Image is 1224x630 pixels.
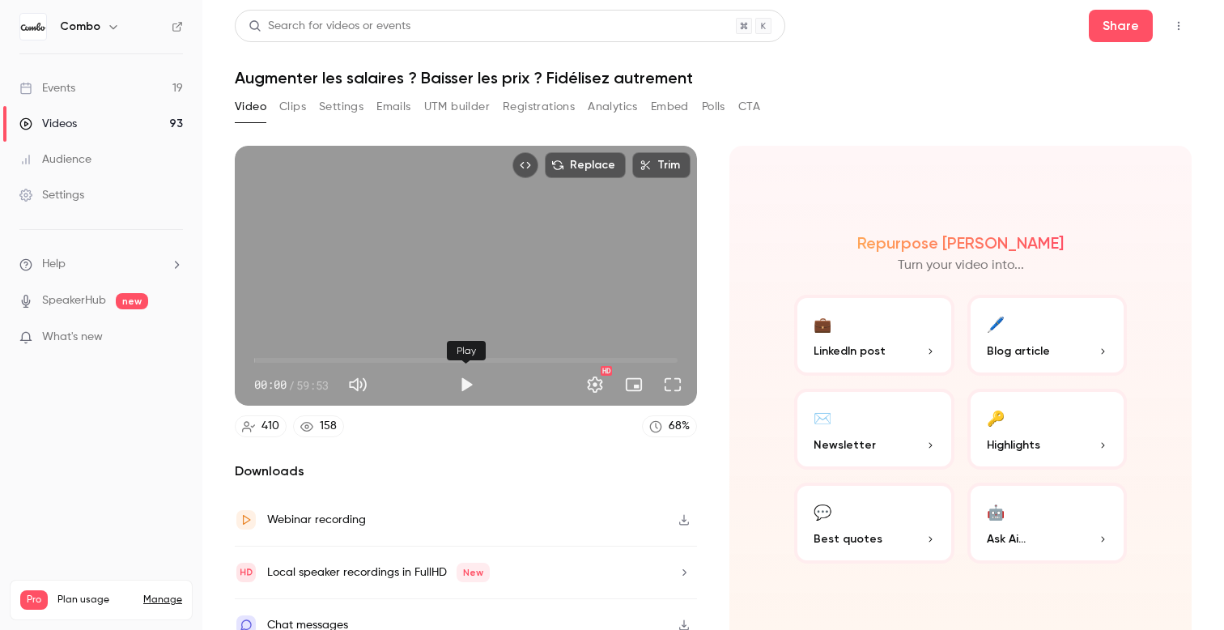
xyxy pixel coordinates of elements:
button: Polls [702,94,725,120]
div: Videos [19,116,77,132]
button: Share [1089,10,1153,42]
img: Combo [20,14,46,40]
button: 🔑Highlights [967,389,1128,470]
div: Search for videos or events [249,18,410,35]
span: Ask Ai... [987,530,1026,547]
button: UTM builder [424,94,490,120]
div: 00:00 [254,377,329,394]
div: 🔑 [987,405,1005,430]
h1: Augmenter les salaires ? Baisser les prix ? Fidélisez autrement [235,68,1192,87]
button: Turn on miniplayer [618,368,650,401]
h2: Downloads [235,462,697,481]
button: 💼LinkedIn post [794,295,954,376]
div: 💬 [814,499,831,524]
span: Pro [20,590,48,610]
a: 158 [293,415,344,437]
button: Analytics [588,94,638,120]
button: Clips [279,94,306,120]
div: ✉️ [814,405,831,430]
span: What's new [42,329,103,346]
button: Full screen [657,368,689,401]
li: help-dropdown-opener [19,256,183,273]
div: Play [447,341,486,360]
div: Local speaker recordings in FullHD [267,563,490,582]
button: Play [450,368,482,401]
button: Registrations [503,94,575,120]
button: CTA [738,94,760,120]
span: Plan usage [57,594,134,607]
span: 00:00 [254,377,287,394]
a: 410 [235,415,287,437]
button: 🤖Ask Ai... [967,483,1128,564]
a: SpeakerHub [42,292,106,309]
div: 🤖 [987,499,1005,524]
span: 59:53 [296,377,329,394]
button: ✉️Newsletter [794,389,954,470]
button: Embed video [512,152,538,178]
button: Replace [545,152,626,178]
div: HD [601,366,612,376]
div: 68 % [669,418,690,435]
button: Settings [579,368,611,401]
span: Blog article [987,343,1050,360]
iframe: Noticeable Trigger [164,330,183,345]
span: Highlights [987,436,1040,453]
button: Embed [651,94,689,120]
div: Events [19,80,75,96]
button: Top Bar Actions [1166,13,1192,39]
span: LinkedIn post [814,343,886,360]
div: Settings [19,187,84,203]
div: 🖊️ [987,311,1005,336]
span: new [116,293,148,309]
a: Manage [143,594,182,607]
span: Help [42,256,66,273]
span: / [288,377,295,394]
a: 68% [642,415,697,437]
div: Audience [19,151,91,168]
span: New [457,563,490,582]
span: Best quotes [814,530,882,547]
button: Settings [319,94,363,120]
h6: Combo [60,19,100,35]
button: 💬Best quotes [794,483,954,564]
h2: Repurpose [PERSON_NAME] [857,233,1064,253]
span: Newsletter [814,436,876,453]
button: 🖊️Blog article [967,295,1128,376]
button: Video [235,94,266,120]
p: Turn your video into... [898,256,1024,275]
div: 410 [261,418,279,435]
div: Webinar recording [267,510,366,530]
button: Mute [342,368,374,401]
button: Trim [632,152,691,178]
div: 💼 [814,311,831,336]
div: 158 [320,418,337,435]
button: Emails [376,94,410,120]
